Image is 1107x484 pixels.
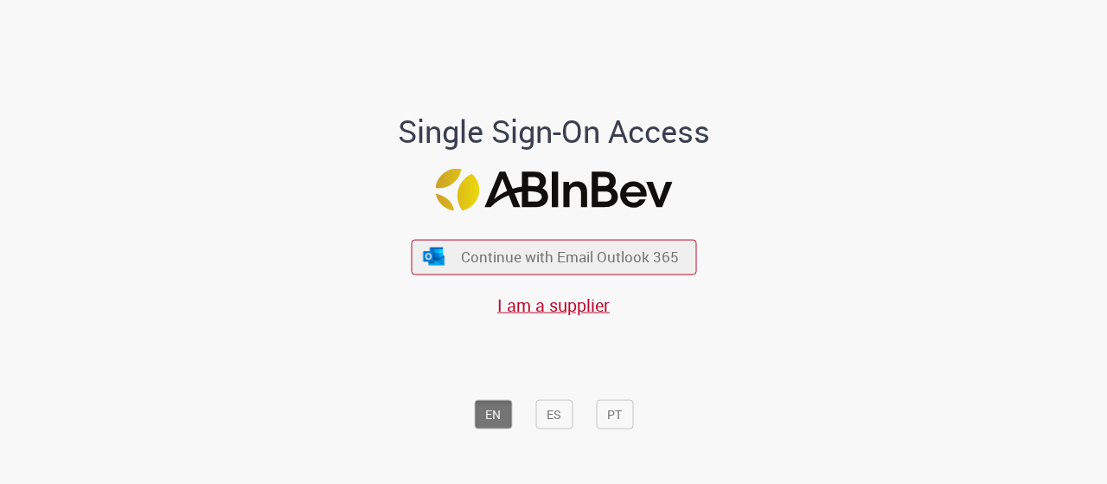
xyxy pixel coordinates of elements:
[411,239,696,274] button: ícone Azure/Microsoft 360 Continue with Email Outlook 365
[422,248,446,266] img: ícone Azure/Microsoft 360
[435,169,672,211] img: Logo ABInBev
[474,399,512,429] button: EN
[535,399,573,429] button: ES
[314,113,794,148] h1: Single Sign-On Access
[596,399,633,429] button: PT
[461,247,679,267] span: Continue with Email Outlook 365
[497,293,610,316] a: I am a supplier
